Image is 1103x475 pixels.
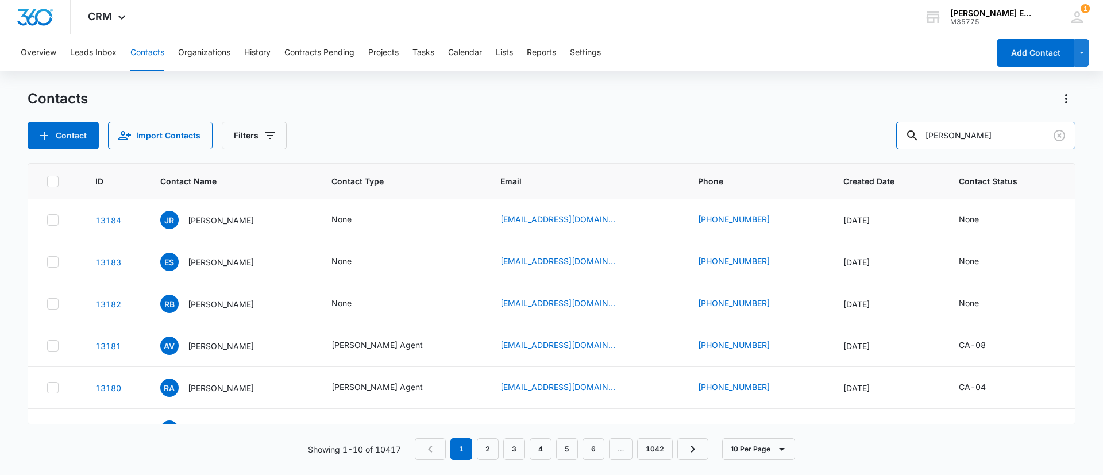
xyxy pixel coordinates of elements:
[160,420,179,439] span: MM
[959,213,979,225] div: None
[477,438,499,460] a: Page 2
[500,423,636,437] div: Email - Moore.maggie63@gmail.com - Select to Edit Field
[698,297,770,309] a: [PHONE_NUMBER]
[843,175,915,187] span: Created Date
[331,213,372,227] div: Contact Type - None - Select to Edit Field
[412,34,434,71] button: Tasks
[188,382,254,394] p: [PERSON_NAME]
[698,423,790,437] div: Phone - +1 (352) 575-8101 - Select to Edit Field
[698,381,770,393] a: [PHONE_NUMBER]
[500,297,615,309] a: [EMAIL_ADDRESS][DOMAIN_NAME]
[415,438,708,460] nav: Pagination
[959,213,1000,227] div: Contact Status - None - Select to Edit Field
[160,337,179,355] span: AV
[178,34,230,71] button: Organizations
[959,255,1000,269] div: Contact Status - None - Select to Edit Field
[959,175,1040,187] span: Contact Status
[500,213,615,225] a: [EMAIL_ADDRESS][DOMAIN_NAME]
[188,256,254,268] p: [PERSON_NAME]
[950,18,1034,26] div: account id
[950,9,1034,18] div: account name
[160,337,275,355] div: Contact Name - Aidan Valdez - Select to Edit Field
[448,34,482,71] button: Calendar
[21,34,56,71] button: Overview
[959,255,979,267] div: None
[500,255,636,269] div: Email - Vrghawaii@gmail.com - Select to Edit Field
[500,381,636,395] div: Email - trwjadrian@hotmail.com - Select to Edit Field
[331,297,352,309] div: None
[188,424,254,436] p: [PERSON_NAME]
[331,423,372,437] div: Contact Type - None - Select to Edit Field
[896,122,1075,149] input: Search Contacts
[244,34,271,71] button: History
[583,438,604,460] a: Page 6
[698,255,770,267] a: [PHONE_NUMBER]
[160,379,179,397] span: RA
[331,297,372,311] div: Contact Type - None - Select to Edit Field
[368,34,399,71] button: Projects
[95,341,121,351] a: Navigate to contact details page for Aidan Valdez
[95,299,121,309] a: Navigate to contact details page for Robert Bond
[570,34,601,71] button: Settings
[500,339,615,351] a: [EMAIL_ADDRESS][DOMAIN_NAME]
[331,255,352,267] div: None
[95,257,121,267] a: Navigate to contact details page for Elizabeth Santos
[959,381,1006,395] div: Contact Status - CA-04 - Select to Edit Field
[70,34,117,71] button: Leads Inbox
[500,339,636,353] div: Email - aidan.valdez05@gmail.com - Select to Edit Field
[95,175,116,187] span: ID
[95,383,121,393] a: Navigate to contact details page for Rocio Adrian
[997,39,1074,67] button: Add Contact
[500,297,636,311] div: Email - cznwp@vobau.net - Select to Edit Field
[503,438,525,460] a: Page 3
[160,295,179,313] span: RB
[698,339,790,353] div: Phone - (951) 322-5762 - Select to Edit Field
[160,295,275,313] div: Contact Name - Robert Bond - Select to Edit Field
[698,255,790,269] div: Phone - +1 (808) 225-9404 - Select to Edit Field
[188,340,254,352] p: [PERSON_NAME]
[331,381,443,395] div: Contact Type - Allison James Agent - Select to Edit Field
[331,339,423,351] div: [PERSON_NAME] Agent
[450,438,472,460] em: 1
[843,256,931,268] div: [DATE]
[496,34,513,71] button: Lists
[188,298,254,310] p: [PERSON_NAME]
[160,211,275,229] div: Contact Name - Jacqueline Robinson - Select to Edit Field
[160,379,275,397] div: Contact Name - Rocio Adrian - Select to Edit Field
[637,438,673,460] a: Page 1042
[500,381,615,393] a: [EMAIL_ADDRESS][DOMAIN_NAME]
[843,340,931,352] div: [DATE]
[677,438,708,460] a: Next Page
[222,122,287,149] button: Filters
[843,214,931,226] div: [DATE]
[160,175,288,187] span: Contact Name
[959,381,986,393] div: CA-04
[88,10,112,22] span: CRM
[160,253,179,271] span: ES
[331,213,352,225] div: None
[331,175,456,187] span: Contact Type
[188,214,254,226] p: [PERSON_NAME]
[698,381,790,395] div: Phone - (760) 458-5200 - Select to Edit Field
[698,175,799,187] span: Phone
[959,297,979,309] div: None
[331,255,372,269] div: Contact Type - None - Select to Edit Field
[500,175,654,187] span: Email
[28,122,99,149] button: Add Contact
[530,438,551,460] a: Page 4
[959,423,1000,437] div: Contact Status - None - Select to Edit Field
[1081,4,1090,13] span: 1
[1050,126,1069,145] button: Clear
[959,423,979,435] div: None
[843,298,931,310] div: [DATE]
[698,213,790,227] div: Phone - +1 (707) 657-8811 - Select to Edit Field
[1057,90,1075,108] button: Actions
[500,255,615,267] a: [EMAIL_ADDRESS][DOMAIN_NAME]
[722,438,795,460] button: 10 Per Page
[28,90,88,107] h1: Contacts
[95,215,121,225] a: Navigate to contact details page for Jacqueline Robinson
[331,423,352,435] div: None
[130,34,164,71] button: Contacts
[959,339,1006,353] div: Contact Status - CA-08 - Select to Edit Field
[843,382,931,394] div: [DATE]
